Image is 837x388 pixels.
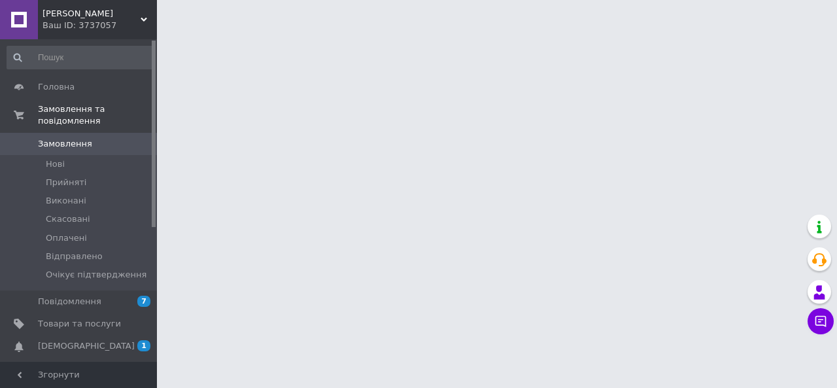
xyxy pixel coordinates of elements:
span: Прийняті [46,177,86,188]
span: 1 [137,340,150,351]
span: Очікує підтвердження [46,269,146,281]
button: Чат з покупцем [808,308,834,334]
span: Замовлення [38,138,92,150]
span: Повідомлення [38,296,101,308]
div: Ваш ID: 3737057 [43,20,157,31]
span: Замовлення та повідомлення [38,103,157,127]
span: Відправлено [46,251,103,262]
span: Скасовані [46,213,90,225]
input: Пошук [7,46,154,69]
span: Виконані [46,195,86,207]
span: [DEMOGRAPHIC_DATA] [38,340,135,352]
span: Головна [38,81,75,93]
span: Нові [46,158,65,170]
span: Оплачені [46,232,87,244]
span: 7 [137,296,150,307]
span: Товари та послуги [38,318,121,330]
span: Чудова Річ [43,8,141,20]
